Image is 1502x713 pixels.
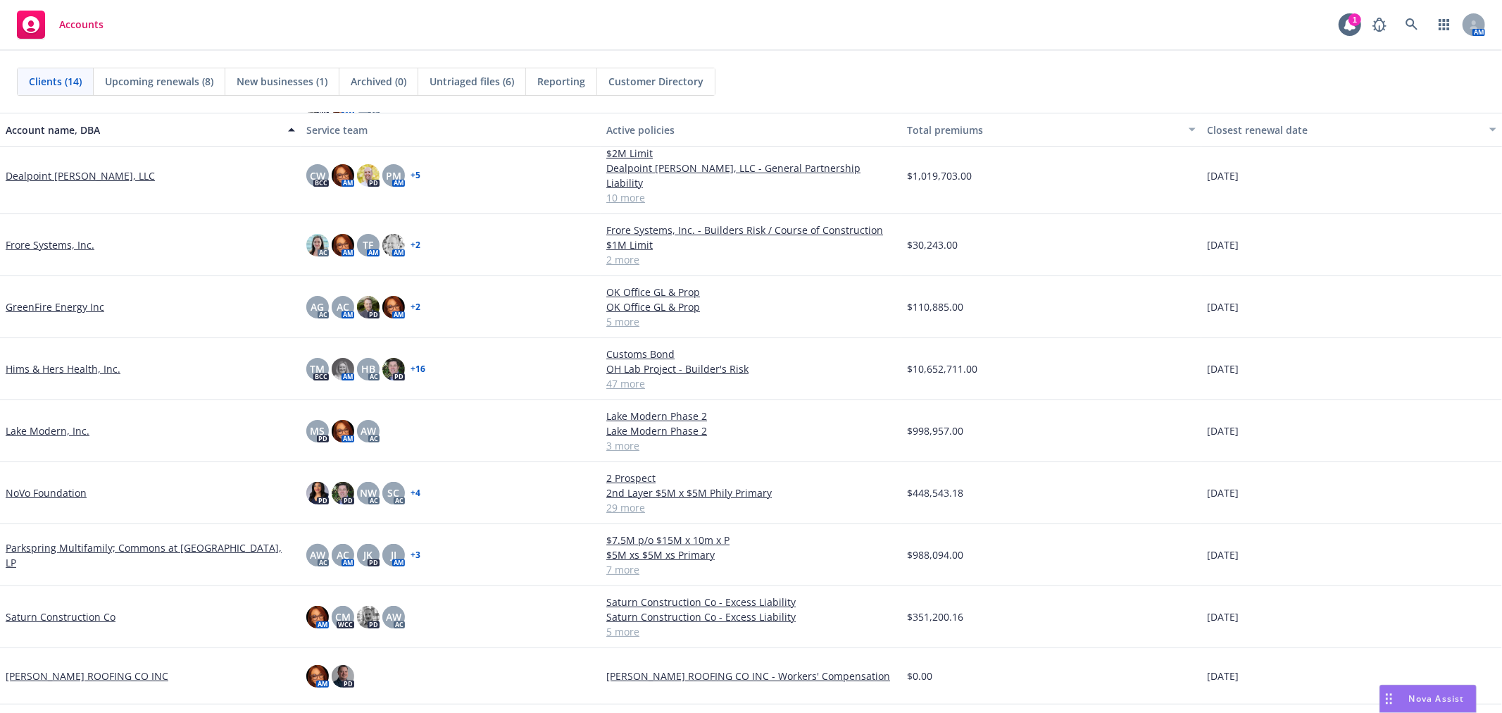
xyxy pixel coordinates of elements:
[1207,299,1239,314] span: [DATE]
[606,299,896,314] a: OK Office GL & Prop
[606,314,896,329] a: 5 more
[1207,547,1239,562] span: [DATE]
[606,252,896,267] a: 2 more
[606,123,896,137] div: Active policies
[1348,13,1361,25] div: 1
[332,234,354,256] img: photo
[332,420,354,442] img: photo
[1207,609,1239,624] span: [DATE]
[907,361,977,376] span: $10,652,711.00
[907,669,932,683] span: $0.00
[1207,237,1239,252] span: [DATE]
[237,74,327,89] span: New businesses (1)
[363,547,373,562] span: JK
[1207,485,1239,500] span: [DATE]
[1207,423,1239,438] span: [DATE]
[6,361,120,376] a: Hims & Hers Health, Inc.
[606,609,896,624] a: Saturn Construction Co - Excess Liability
[606,237,896,252] a: $1M Limit
[6,168,155,183] a: Dealpoint [PERSON_NAME], LLC
[306,482,329,504] img: photo
[606,547,896,562] a: $5M xs $5M xs Primary
[382,358,405,380] img: photo
[606,624,896,639] a: 5 more
[1207,168,1239,183] span: [DATE]
[6,485,87,500] a: NoVo Foundation
[606,485,896,500] a: 2nd Layer $5M x $5M Phily Primary
[430,74,514,89] span: Untriaged files (6)
[606,190,896,205] a: 10 more
[357,164,380,187] img: photo
[6,540,295,570] a: Parkspring Multifamily; Commons at [GEOGRAPHIC_DATA], LP
[387,485,399,500] span: SC
[606,347,896,361] a: Customs Bond
[1409,693,1465,705] span: Nova Assist
[1207,361,1239,376] span: [DATE]
[411,303,420,311] a: + 2
[606,438,896,453] a: 3 more
[335,609,351,624] span: CM
[310,361,325,376] span: TM
[306,606,329,628] img: photo
[537,74,585,89] span: Reporting
[907,609,963,624] span: $351,200.16
[357,606,380,628] img: photo
[357,296,380,318] img: photo
[6,669,168,683] a: [PERSON_NAME] ROOFING CO INC
[606,471,896,485] a: 2 Prospect
[391,547,396,562] span: JJ
[411,489,420,497] a: + 4
[606,562,896,577] a: 7 more
[306,665,329,688] img: photo
[363,237,373,252] span: TF
[1207,669,1239,683] span: [DATE]
[601,113,901,147] button: Active policies
[606,223,896,237] a: Frore Systems, Inc. - Builders Risk / Course of Construction
[6,123,280,137] div: Account name, DBA
[907,237,958,252] span: $30,243.00
[332,665,354,688] img: photo
[907,423,963,438] span: $998,957.00
[306,123,596,137] div: Service team
[361,361,375,376] span: HB
[1379,685,1477,713] button: Nova Assist
[1207,123,1481,137] div: Closest renewal date
[6,299,104,314] a: GreenFire Energy Inc
[1380,686,1398,712] div: Drag to move
[606,376,896,391] a: 47 more
[907,123,1181,137] div: Total premiums
[332,358,354,380] img: photo
[310,168,325,183] span: CW
[6,423,89,438] a: Lake Modern, Inc.
[386,168,401,183] span: PM
[337,547,349,562] span: AC
[411,551,420,559] a: + 3
[105,74,213,89] span: Upcoming renewals (8)
[606,161,896,190] a: Dealpoint [PERSON_NAME], LLC - General Partnership Liability
[6,237,94,252] a: Frore Systems, Inc.
[606,423,896,438] a: Lake Modern Phase 2
[360,485,377,500] span: NW
[411,365,425,373] a: + 16
[306,234,329,256] img: photo
[59,19,104,30] span: Accounts
[1365,11,1394,39] a: Report a Bug
[907,485,963,500] span: $448,543.18
[311,299,324,314] span: AG
[301,113,601,147] button: Service team
[386,609,401,624] span: AW
[606,533,896,547] a: $7.5M p/o $15M x 10m x P
[606,146,896,161] a: $2M Limit
[382,296,405,318] img: photo
[606,669,896,683] a: [PERSON_NAME] ROOFING CO INC - Workers' Compensation
[361,423,376,438] span: AW
[11,5,109,44] a: Accounts
[29,74,82,89] span: Clients (14)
